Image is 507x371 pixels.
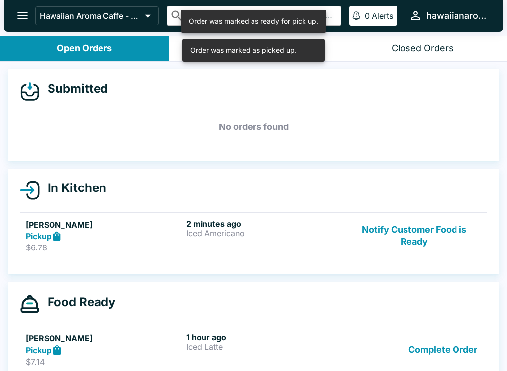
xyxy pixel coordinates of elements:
p: $6.78 [26,243,182,252]
h5: [PERSON_NAME] [26,332,182,344]
h4: Food Ready [40,295,115,309]
h4: In Kitchen [40,181,106,195]
button: open drawer [10,3,35,28]
p: 0 [365,11,370,21]
p: Hawaiian Aroma Caffe - Waikiki Beachcomber [40,11,141,21]
h6: 1 hour ago [186,332,343,342]
p: Alerts [372,11,393,21]
strong: Pickup [26,345,51,355]
h5: [PERSON_NAME] [26,219,182,231]
div: Closed Orders [392,43,454,54]
a: [PERSON_NAME]Pickup$6.782 minutes agoIced AmericanoNotify Customer Food is Ready [20,212,487,259]
h4: Submitted [40,81,108,96]
p: Iced Americano [186,229,343,238]
strong: Pickup [26,231,51,241]
p: $7.14 [26,357,182,367]
div: hawaiianaromacaffe [426,10,487,22]
h6: 2 minutes ago [186,219,343,229]
button: Complete Order [405,332,481,367]
div: Open Orders [57,43,112,54]
h5: No orders found [20,109,487,145]
button: Hawaiian Aroma Caffe - Waikiki Beachcomber [35,6,159,25]
div: Order was marked as picked up. [190,42,297,59]
button: Notify Customer Food is Ready [347,219,481,253]
button: hawaiianaromacaffe [405,5,491,26]
div: Order was marked as ready for pick up. [189,13,318,30]
p: Iced Latte [186,342,343,351]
